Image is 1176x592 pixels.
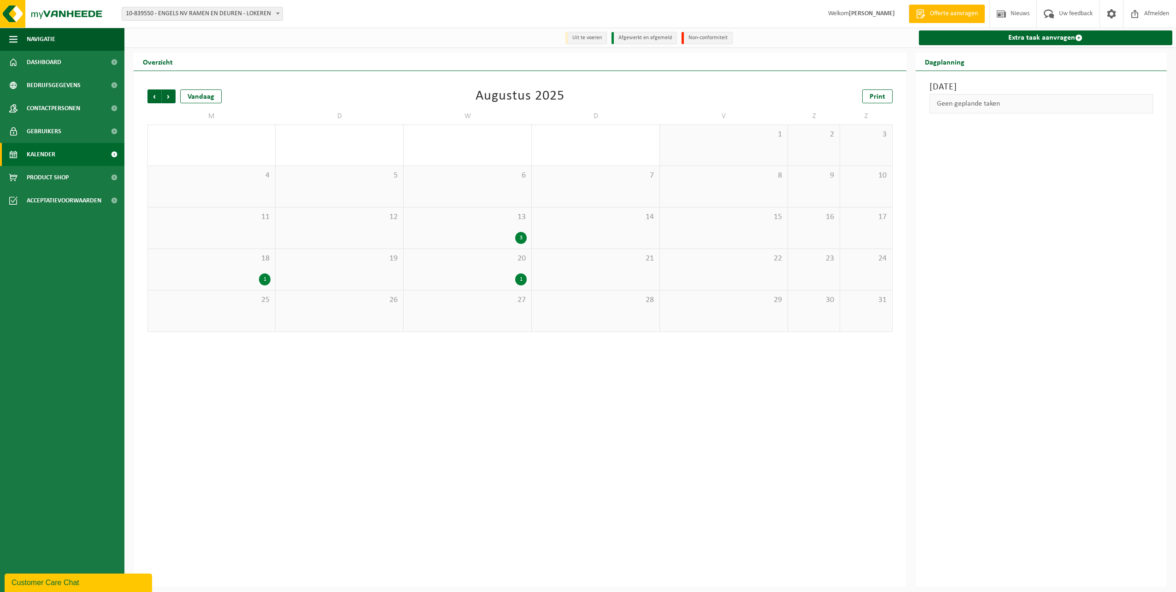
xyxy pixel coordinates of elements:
[845,212,887,222] span: 17
[612,32,677,44] li: Afgewerkt en afgemeld
[408,254,527,264] span: 20
[147,89,161,103] span: Vorige
[162,89,176,103] span: Volgende
[515,232,527,244] div: 3
[27,166,69,189] span: Product Shop
[660,108,788,124] td: V
[153,295,270,305] span: 25
[928,9,980,18] span: Offerte aanvragen
[122,7,282,20] span: 10-839550 - ENGELS NV RAMEN EN DEUREN - LOKEREN
[845,130,887,140] span: 3
[476,89,564,103] div: Augustus 2025
[793,295,835,305] span: 30
[793,254,835,264] span: 23
[664,254,783,264] span: 22
[929,94,1153,113] div: Geen geplande taken
[27,97,80,120] span: Contactpersonen
[845,171,887,181] span: 10
[180,89,222,103] div: Vandaag
[153,171,270,181] span: 4
[919,30,1173,45] a: Extra taak aanvragen
[5,572,154,592] iframe: chat widget
[916,53,974,71] h2: Dagplanning
[536,171,655,181] span: 7
[27,74,81,97] span: Bedrijfsgegevens
[280,254,399,264] span: 19
[862,89,893,103] a: Print
[664,295,783,305] span: 29
[565,32,607,44] li: Uit te voeren
[929,80,1153,94] h3: [DATE]
[276,108,404,124] td: D
[280,212,399,222] span: 12
[408,171,527,181] span: 6
[664,130,783,140] span: 1
[27,189,101,212] span: Acceptatievoorwaarden
[793,130,835,140] span: 2
[536,254,655,264] span: 21
[27,51,61,74] span: Dashboard
[153,212,270,222] span: 11
[870,93,885,101] span: Print
[27,143,55,166] span: Kalender
[259,273,270,285] div: 1
[280,295,399,305] span: 26
[280,171,399,181] span: 5
[153,254,270,264] span: 18
[408,212,527,222] span: 13
[536,295,655,305] span: 28
[27,28,55,51] span: Navigatie
[515,273,527,285] div: 1
[147,108,276,124] td: M
[27,120,61,143] span: Gebruikers
[664,212,783,222] span: 15
[532,108,660,124] td: D
[845,295,887,305] span: 31
[793,171,835,181] span: 9
[849,10,895,17] strong: [PERSON_NAME]
[134,53,182,71] h2: Overzicht
[793,212,835,222] span: 16
[664,171,783,181] span: 8
[788,108,840,124] td: Z
[909,5,985,23] a: Offerte aanvragen
[404,108,532,124] td: W
[682,32,733,44] li: Non-conformiteit
[845,254,887,264] span: 24
[122,7,283,21] span: 10-839550 - ENGELS NV RAMEN EN DEUREN - LOKEREN
[840,108,892,124] td: Z
[536,212,655,222] span: 14
[408,295,527,305] span: 27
